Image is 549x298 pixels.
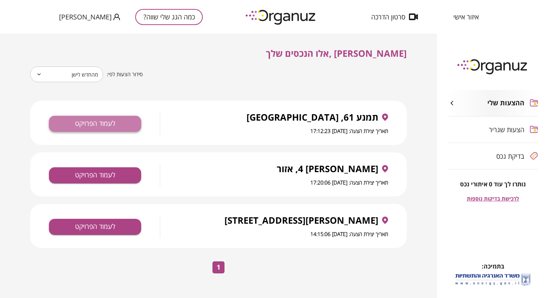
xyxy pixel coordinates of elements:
[246,112,378,122] span: תמנע 61, [GEOGRAPHIC_DATA]
[59,12,120,22] button: [PERSON_NAME]
[135,9,203,25] button: כמה הגג שלי שווה?
[49,219,141,235] button: לעמוד הפרויקט
[59,13,112,21] span: [PERSON_NAME]
[266,47,407,59] span: [PERSON_NAME] ,אלו הנכסים שלך
[30,64,103,85] div: מהחדש לישן
[240,7,322,27] img: logo
[460,181,526,188] span: נותרו לך עוד 0 איתורי נכס
[211,261,226,273] nav: pagination navigation
[482,262,504,270] span: בתמיכה:
[442,13,490,21] button: איזור אישי
[49,116,141,132] button: לעמוד הפרויקט
[452,56,534,77] img: logo
[448,117,538,143] button: הצעות שגריר
[454,271,532,288] img: לוגו משרד האנרגיה
[487,99,524,107] span: ההצעות שלי
[448,143,538,169] button: בדיקת נכס
[224,215,378,226] span: [PERSON_NAME][STREET_ADDRESS]
[277,164,378,174] span: [PERSON_NAME] 4, אזור
[360,13,429,21] button: סרטון הדרכה
[213,261,224,273] button: page 1
[310,179,388,186] span: תאריך יצירת הצעה: [DATE] 17:20:06
[489,126,524,133] span: הצעות שגריר
[107,71,143,78] span: סידור הצעות לפי:
[467,195,519,202] button: לרכישת בדיקות נוספות
[448,90,538,116] button: ההצעות שלי
[453,13,479,21] span: איזור אישי
[310,230,388,238] span: תאריך יצירת הצעה: [DATE] 14:15:06
[496,152,524,160] span: בדיקת נכס
[371,13,405,21] span: סרטון הדרכה
[49,167,141,183] button: לעמוד הפרויקט
[310,127,388,134] span: תאריך יצירת הצעה: [DATE] 17:12:23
